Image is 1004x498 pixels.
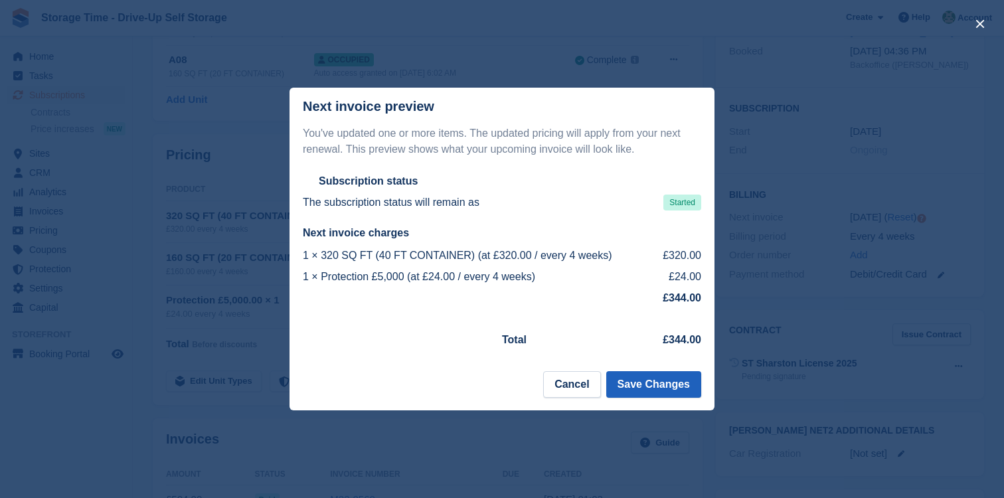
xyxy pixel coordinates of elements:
h2: Subscription status [319,175,418,188]
span: Started [663,195,701,210]
p: You've updated one or more items. The updated pricing will apply from your next renewal. This pre... [303,125,701,157]
button: Save Changes [606,371,701,398]
p: The subscription status will remain as [303,195,479,210]
p: Next invoice preview [303,99,434,114]
td: £320.00 [657,245,701,266]
td: 1 × 320 SQ FT (40 FT CONTAINER) (at £320.00 / every 4 weeks) [303,245,657,266]
strong: £344.00 [663,292,701,303]
button: Cancel [543,371,600,398]
h2: Next invoice charges [303,226,701,240]
td: £24.00 [657,266,701,288]
strong: £344.00 [663,334,701,345]
button: close [969,13,991,35]
td: 1 × Protection £5,000 (at £24.00 / every 4 weeks) [303,266,657,288]
strong: Total [502,334,527,345]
